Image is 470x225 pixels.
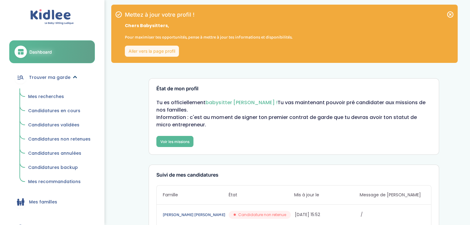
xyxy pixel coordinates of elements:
span: Candidatures annulées [28,150,81,156]
span: Candidatures validées [28,122,79,128]
a: Dashboard [9,40,95,63]
span: Candidature non retenue [238,212,286,218]
p: Information : c'est au moment de signer ton premier contrat de garde que tu devras avoir ton stat... [156,114,431,129]
a: [PERSON_NAME] [PERSON_NAME] [163,211,227,218]
a: Mes recherches [24,91,95,103]
img: logo.svg [30,9,74,25]
span: Candidatures backup [28,164,78,170]
span: État [228,192,294,198]
span: / [360,211,425,218]
a: Voir les missions [156,136,193,147]
span: Candidatures en cours [28,108,80,114]
h3: État de mon profil [156,86,431,92]
span: Mes recommandations [28,178,81,185]
h3: Suivi de mes candidatures [156,172,431,178]
span: Trouver ma garde [29,74,70,81]
span: Mis à jour le [294,192,359,198]
a: Candidatures annulées [24,148,95,159]
a: Trouver ma garde [9,66,95,88]
a: Mes familles [9,191,95,213]
span: babysitter [PERSON_NAME] ! [205,99,277,106]
a: Candidatures en cours [24,105,95,117]
span: Message de [PERSON_NAME] [359,192,425,198]
a: Candidatures validées [24,119,95,131]
span: Mes recherches [28,93,64,100]
span: Candidatures non retenues [28,136,91,142]
span: [DATE] 15:52 [294,211,359,218]
p: Pour maximiser tes opportunités, pense à mettre à jour tes informations et disponibilités. [125,34,292,41]
a: Mes recommandations [24,176,95,188]
a: Candidatures non retenues [24,133,95,145]
span: Mes familles [29,199,57,205]
p: Tu es officiellement Tu vas maintenant pouvoir pré candidater aux missions de nos familles. [156,99,431,114]
h1: Mettez à jour votre profil ! [125,12,292,18]
span: Famille [163,192,228,198]
a: Aller vers la page profil [125,46,179,57]
p: Chers Babysitters, [125,22,292,29]
span: Dashboard [29,49,52,55]
a: Candidatures backup [24,162,95,174]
